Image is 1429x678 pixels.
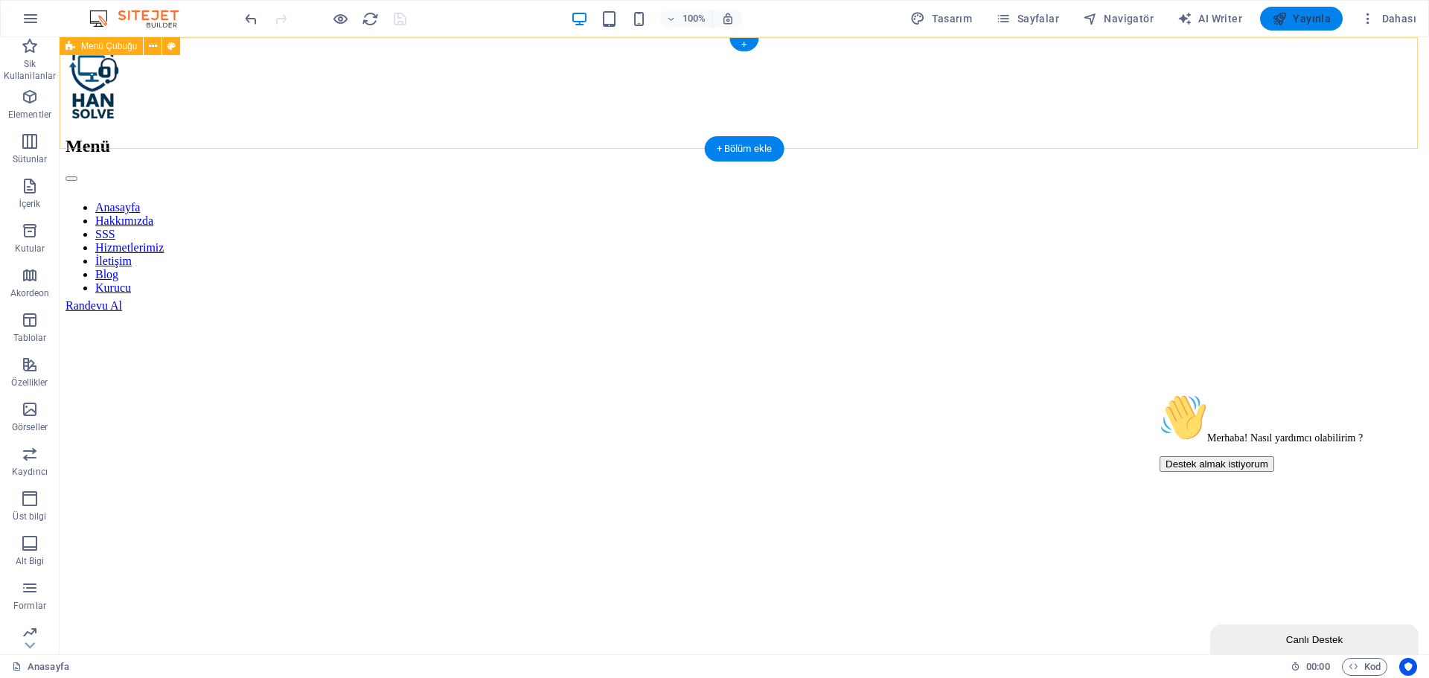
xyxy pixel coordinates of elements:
p: İçerik [19,198,40,210]
span: Navigatör [1083,11,1154,26]
button: Dahası [1355,7,1422,31]
p: Tablolar [13,332,47,344]
div: + Bölüm ekle [705,136,784,161]
span: : [1317,661,1319,672]
span: Sayfalar [996,11,1059,26]
img: Editor Logo [86,10,197,28]
button: undo [242,10,260,28]
span: Dahası [1361,11,1416,26]
p: Formlar [13,600,46,612]
span: AI Writer [1177,11,1242,26]
span: 00 00 [1306,658,1329,676]
button: AI Writer [1171,7,1248,31]
p: Özellikler [11,377,48,388]
iframe: chat widget [1094,351,1362,580]
button: Usercentrics [1399,658,1417,676]
button: Navigatör [1077,7,1160,31]
div: 👋Merhaba! Nasıl yardımcı olabilirim ?Destek almak istiyorum [6,6,274,84]
button: Destek almak istiyorum [6,68,121,84]
i: Yeniden boyutlandırmada yakınlaştırma düzeyini seçilen cihaza uyacak şekilde otomatik olarak ayarla. [721,12,735,25]
button: Sayfalar [990,7,1065,31]
button: Tasarım [904,7,978,31]
button: Kod [1342,658,1387,676]
span: Tasarım [910,11,972,26]
button: Ön izleme modundan çıkıp düzenlemeye devam etmek için buraya tıklayın [331,10,349,28]
span: Yayınla [1272,11,1331,26]
p: Sütunlar [13,153,48,165]
button: 100% [660,10,713,28]
span: Kod [1349,658,1381,676]
iframe: chat widget [1151,584,1362,617]
button: Yayınla [1260,7,1343,31]
button: reload [361,10,379,28]
p: Üst bilgi [13,511,46,522]
p: Kutular [15,243,45,255]
a: Seçimi iptal etmek için tıkla. Sayfaları açmak için çift tıkla [12,658,69,676]
i: Geri al: HTML'yi değiştir (Ctrl+Z) [243,10,260,28]
p: Alt Bigi [16,555,45,567]
h6: 100% [682,10,706,28]
i: Sayfayı yeniden yükleyin [362,10,379,28]
img: :wave: [6,6,54,54]
div: + [729,38,758,51]
p: Akordeon [10,287,50,299]
span: Menü Çubuğu [81,42,137,51]
p: Görseller [12,421,48,433]
span: Merhaba! Nasıl yardımcı olabilirim ? [6,45,209,56]
p: Kaydırıcı [12,466,48,478]
p: Elementler [8,109,51,121]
